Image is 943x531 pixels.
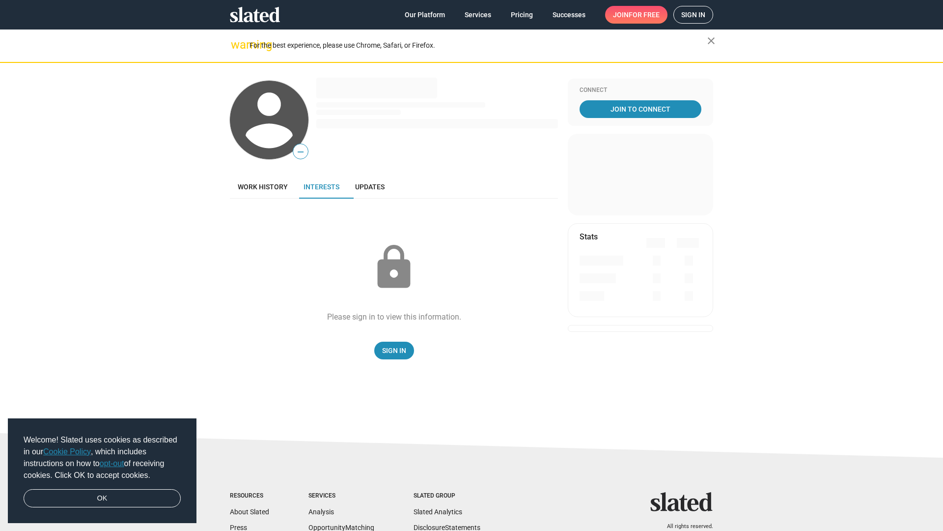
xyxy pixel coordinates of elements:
span: Work history [238,183,288,191]
mat-icon: warning [231,39,243,51]
a: Successes [545,6,593,24]
a: Work history [230,175,296,199]
div: For the best experience, please use Chrome, Safari, or Firefox. [250,39,707,52]
a: Joinfor free [605,6,667,24]
a: About Slated [230,508,269,516]
span: Interests [304,183,339,191]
a: dismiss cookie message [24,489,181,508]
mat-card-title: Stats [580,232,598,242]
span: Our Platform [405,6,445,24]
span: Join [613,6,660,24]
div: Please sign in to view this information. [327,312,461,322]
a: Analysis [308,508,334,516]
span: Successes [553,6,585,24]
span: Join To Connect [582,100,699,118]
a: Pricing [503,6,541,24]
span: Sign in [681,6,705,23]
span: — [293,146,308,158]
div: Services [308,492,374,500]
a: Interests [296,175,347,199]
div: Resources [230,492,269,500]
a: Services [457,6,499,24]
div: Slated Group [414,492,480,500]
span: Services [465,6,491,24]
span: for free [629,6,660,24]
span: Welcome! Slated uses cookies as described in our , which includes instructions on how to of recei... [24,434,181,481]
span: Pricing [511,6,533,24]
div: cookieconsent [8,418,196,524]
a: Cookie Policy [43,447,91,456]
div: Connect [580,87,701,94]
span: Updates [355,183,385,191]
a: opt-out [100,459,124,468]
a: Updates [347,175,392,199]
a: Sign In [374,342,414,359]
a: Slated Analytics [414,508,462,516]
mat-icon: lock [369,243,418,292]
mat-icon: close [705,35,717,47]
a: Our Platform [397,6,453,24]
a: Sign in [673,6,713,24]
span: Sign In [382,342,406,359]
a: Join To Connect [580,100,701,118]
